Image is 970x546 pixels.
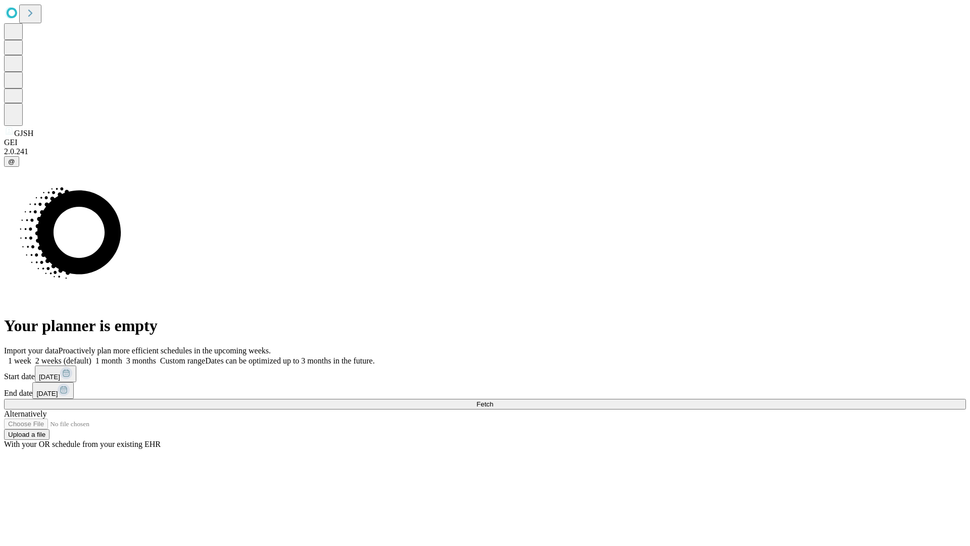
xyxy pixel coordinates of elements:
span: Proactively plan more efficient schedules in the upcoming weeks. [59,346,271,355]
span: 2 weeks (default) [35,356,91,365]
button: [DATE] [32,382,74,399]
span: Custom range [160,356,205,365]
span: Fetch [476,400,493,408]
span: [DATE] [36,390,58,397]
span: [DATE] [39,373,60,381]
span: Alternatively [4,409,46,418]
div: End date [4,382,966,399]
span: 1 month [95,356,122,365]
button: Fetch [4,399,966,409]
button: [DATE] [35,366,76,382]
span: GJSH [14,129,33,138]
span: Dates can be optimized up to 3 months in the future. [205,356,374,365]
button: @ [4,156,19,167]
span: @ [8,158,15,165]
div: 2.0.241 [4,147,966,156]
div: Start date [4,366,966,382]
button: Upload a file [4,429,50,440]
div: GEI [4,138,966,147]
span: 3 months [126,356,156,365]
span: Import your data [4,346,59,355]
h1: Your planner is empty [4,316,966,335]
span: 1 week [8,356,31,365]
span: With your OR schedule from your existing EHR [4,440,161,448]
